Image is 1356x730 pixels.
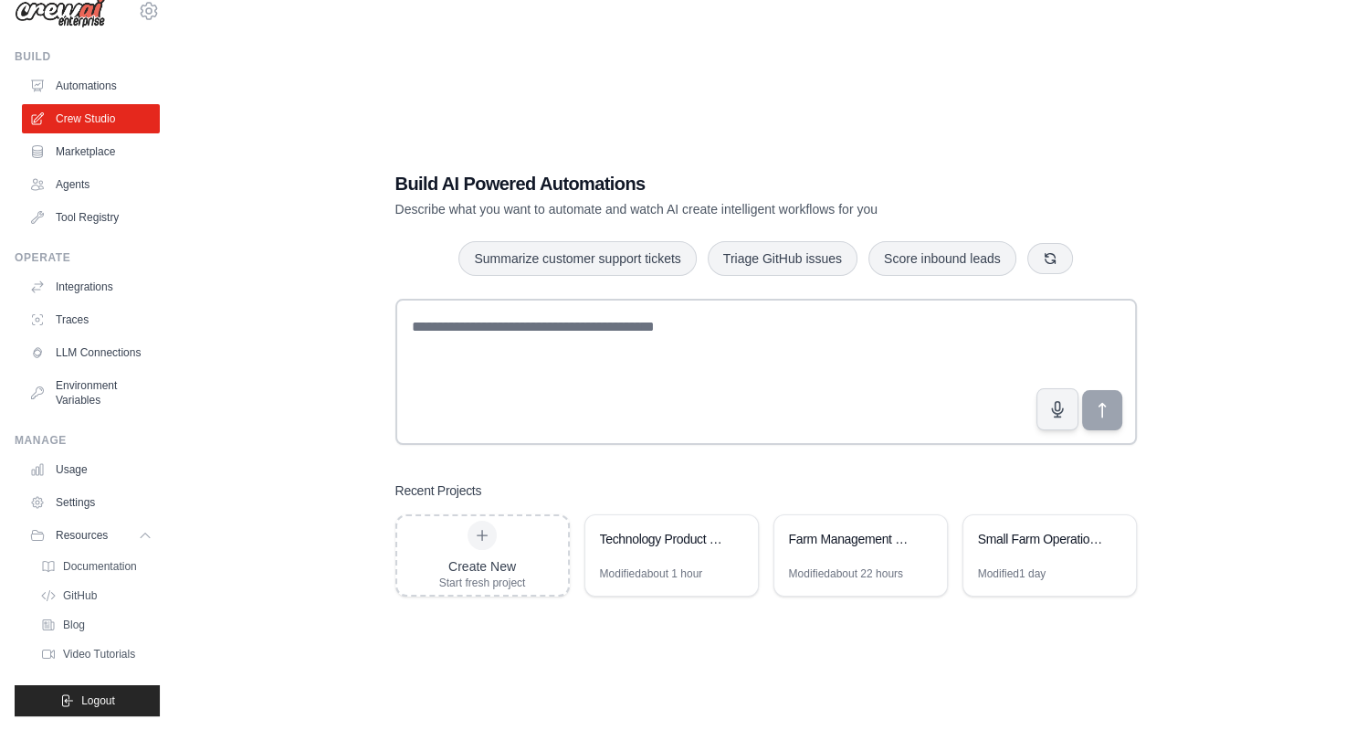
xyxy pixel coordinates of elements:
[439,576,526,590] div: Start fresh project
[600,566,703,581] div: Modified about 1 hour
[22,338,160,367] a: LLM Connections
[22,488,160,517] a: Settings
[63,559,137,574] span: Documentation
[22,455,160,484] a: Usage
[978,530,1103,548] div: Small Farm Operations Manager
[22,137,160,166] a: Marketplace
[395,481,482,500] h3: Recent Projects
[1027,243,1073,274] button: Get new suggestions
[15,250,160,265] div: Operate
[56,528,108,543] span: Resources
[22,371,160,415] a: Environment Variables
[15,433,160,448] div: Manage
[15,49,160,64] div: Build
[395,200,1009,218] p: Describe what you want to automate and watch AI create intelligent workflows for you
[63,588,97,603] span: GitHub
[600,530,725,548] div: Technology Product Research Automation
[708,241,857,276] button: Triage GitHub issues
[33,583,160,608] a: GitHub
[439,557,526,576] div: Create New
[33,554,160,579] a: Documentation
[33,612,160,638] a: Blog
[22,203,160,232] a: Tool Registry
[22,170,160,199] a: Agents
[63,618,85,632] span: Blog
[22,521,160,550] button: Resources
[33,641,160,667] a: Video Tutorials
[868,241,1016,276] button: Score inbound leads
[15,685,160,716] button: Logout
[81,693,115,708] span: Logout
[1265,642,1356,730] iframe: Chat Widget
[22,305,160,334] a: Traces
[978,566,1046,581] div: Modified 1 day
[458,241,696,276] button: Summarize customer support tickets
[22,71,160,101] a: Automations
[22,272,160,302] a: Integrations
[22,104,160,133] a: Crew Studio
[1036,388,1078,430] button: Click to speak your automation idea
[63,647,135,661] span: Video Tutorials
[395,171,1009,196] h1: Build AI Powered Automations
[789,530,914,548] div: Farm Management System
[789,566,903,581] div: Modified about 22 hours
